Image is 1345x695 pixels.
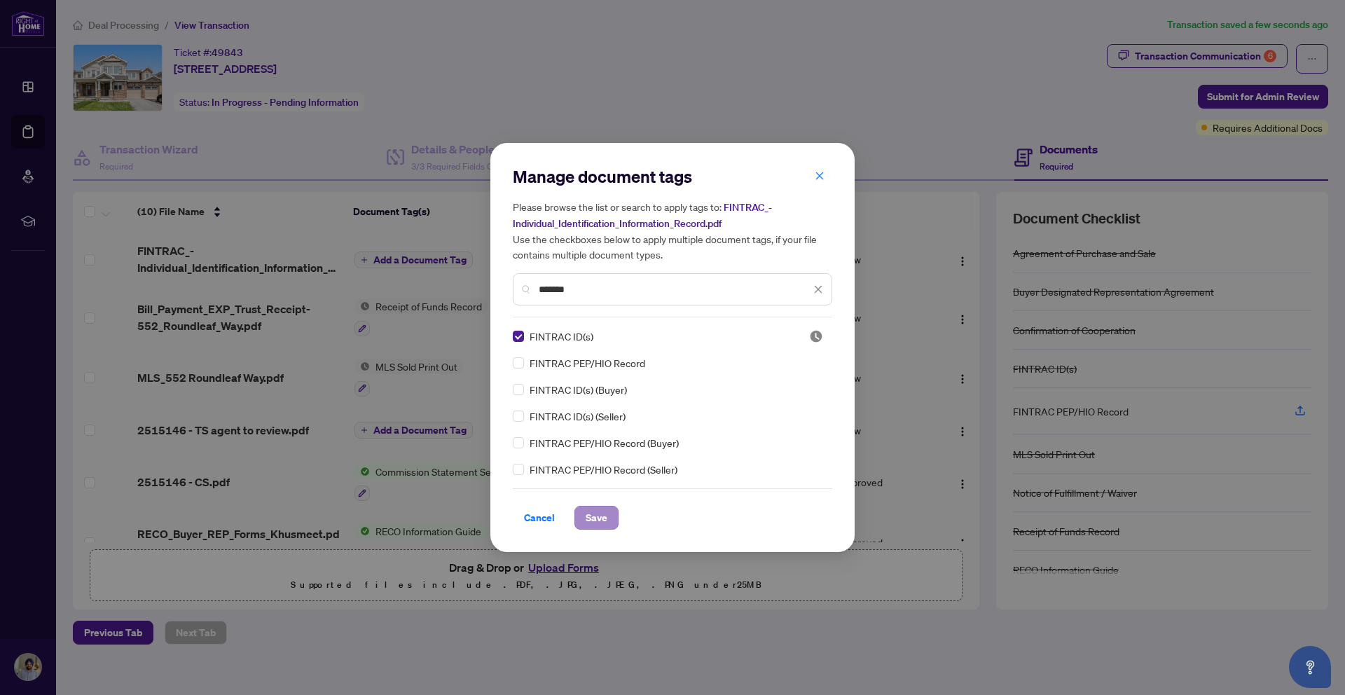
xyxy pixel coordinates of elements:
span: FINTRAC ID(s) (Buyer) [530,382,627,397]
button: Save [574,506,619,530]
h2: Manage document tags [513,165,832,188]
button: Cancel [513,506,566,530]
span: FINTRAC ID(s) (Seller) [530,408,626,424]
span: close [815,171,825,181]
span: Save [586,507,607,529]
span: FINTRAC ID(s) [530,329,593,344]
img: status [809,329,823,343]
span: Pending Review [809,329,823,343]
span: close [813,284,823,294]
span: FINTRAC PEP/HIO Record [530,355,645,371]
h5: Please browse the list or search to apply tags to: Use the checkboxes below to apply multiple doc... [513,199,832,262]
button: Open asap [1289,646,1331,688]
span: FINTRAC PEP/HIO Record (Seller) [530,462,677,477]
span: Cancel [524,507,555,529]
span: FINTRAC PEP/HIO Record (Buyer) [530,435,679,450]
